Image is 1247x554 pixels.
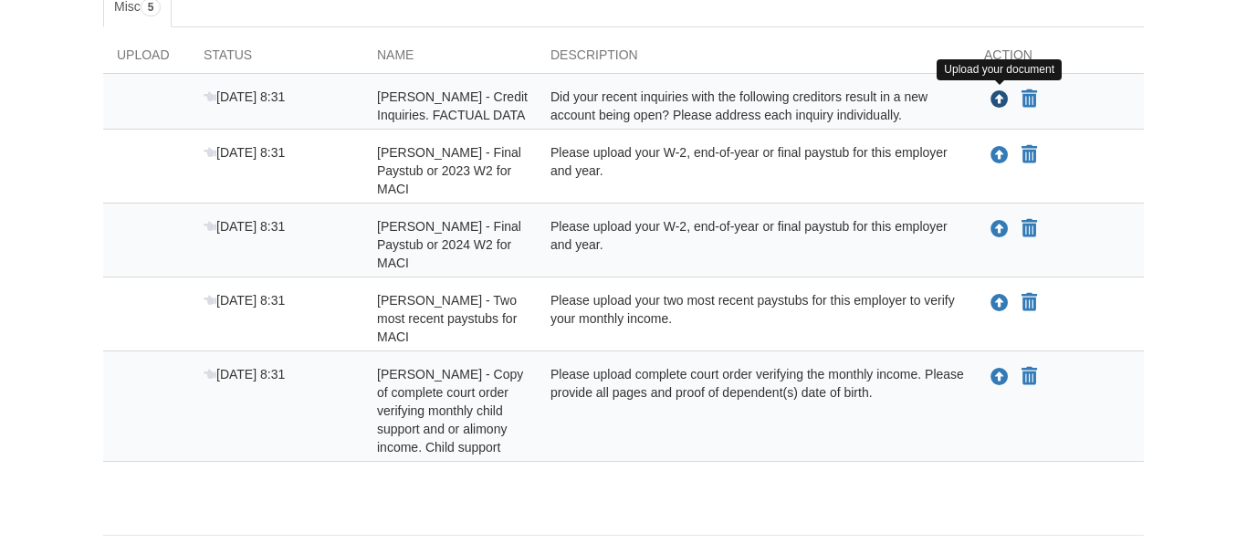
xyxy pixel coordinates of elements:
div: Name [363,46,537,73]
span: [PERSON_NAME] - Credit Inquiries. FACTUAL DATA [377,89,528,122]
div: Did your recent inquiries with the following creditors result in a new account being open? Please... [537,88,970,124]
span: [DATE] 8:31 [204,145,285,160]
span: [PERSON_NAME] - Copy of complete court order verifying monthly child support and or alimony incom... [377,367,523,455]
div: Action [970,46,1144,73]
span: [PERSON_NAME] - Final Paystub or 2024 W2 for MACI [377,219,521,270]
button: Declare Ivan Gray - Credit Inquiries. FACTUAL DATA not applicable [1020,89,1039,110]
span: [DATE] 8:31 [204,293,285,308]
span: [PERSON_NAME] - Final Paystub or 2023 W2 for MACI [377,145,521,196]
span: [PERSON_NAME] - Two most recent paystubs for MACI [377,293,517,344]
button: Declare Ivan Gray - Final Paystub or 2023 W2 for MACI not applicable [1020,144,1039,166]
div: Please upload complete court order verifying the monthly income. Please provide all pages and pro... [537,365,970,456]
div: Upload your document [937,59,1062,80]
button: Upload Ivan Gray - Final Paystub or 2023 W2 for MACI [989,143,1011,167]
button: Declare Rachel Smith - Copy of complete court order verifying monthly child support and or alimon... [1020,366,1039,388]
button: Upload Ivan Gray - Two most recent paystubs for MACI [989,291,1011,315]
div: Description [537,46,970,73]
button: Upload Rachel Smith - Copy of complete court order verifying monthly child support and or alimony... [989,365,1011,389]
div: Please upload your two most recent paystubs for this employer to verify your monthly income. [537,291,970,346]
span: [DATE] 8:31 [204,367,285,382]
span: [DATE] 8:31 [204,89,285,104]
button: Upload Ivan Gray - Credit Inquiries. FACTUAL DATA [989,88,1011,111]
div: Please upload your W-2, end-of-year or final paystub for this employer and year. [537,143,970,198]
div: Please upload your W-2, end-of-year or final paystub for this employer and year. [537,217,970,272]
span: [DATE] 8:31 [204,219,285,234]
div: Status [190,46,363,73]
button: Declare Ivan Gray - Final Paystub or 2024 W2 for MACI not applicable [1020,218,1039,240]
button: Upload Ivan Gray - Final Paystub or 2024 W2 for MACI [989,217,1011,241]
div: Upload [103,46,190,73]
button: Declare Ivan Gray - Two most recent paystubs for MACI not applicable [1020,292,1039,314]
